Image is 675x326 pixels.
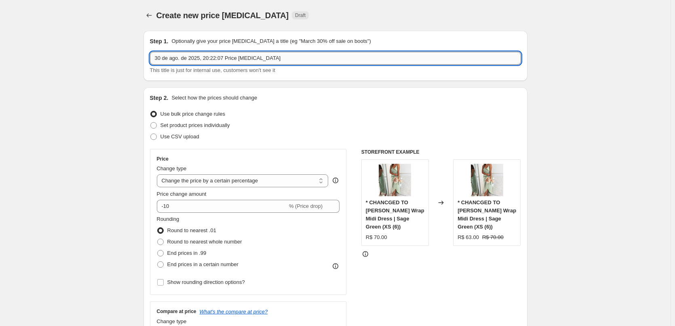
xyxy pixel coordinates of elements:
span: * CHANCGED TO [PERSON_NAME] Wrap Midi Dress | Sage Green (XS (6)) [366,199,424,230]
span: Change type [157,165,187,171]
p: Optionally give your price [MEDICAL_DATA] a title (eg "March 30% off sale on boots") [171,37,371,45]
span: Draft [295,12,306,19]
span: * CHANCGED TO [PERSON_NAME] Wrap Midi Dress | Sage Green (XS (6)) [458,199,516,230]
h2: Step 1. [150,37,169,45]
strike: R$ 70.00 [482,233,504,241]
div: R$ 70.00 [366,233,387,241]
span: Use CSV upload [160,133,199,140]
span: Use bulk price change rules [160,111,225,117]
span: % (Price drop) [289,203,323,209]
span: Set product prices individually [160,122,230,128]
button: Price change jobs [143,10,155,21]
span: Round to nearest whole number [167,239,242,245]
h3: Price [157,156,169,162]
span: Rounding [157,216,179,222]
span: Round to nearest .01 [167,227,216,233]
img: done-new-carrie-midi-sage-pre-order-carrie-midi-wrap-dress-sage-wedding-guest-dresses-30397493706... [379,164,411,196]
h3: Compare at price [157,308,196,315]
span: Price change amount [157,191,207,197]
span: End prices in .99 [167,250,207,256]
div: help [331,176,340,184]
h6: STOREFRONT EXAMPLE [361,149,521,155]
span: This title is just for internal use, customers won't see it [150,67,275,73]
img: done-new-carrie-midi-sage-pre-order-carrie-midi-wrap-dress-sage-wedding-guest-dresses-30397493706... [471,164,503,196]
button: What's the compare at price? [200,309,268,315]
input: -15 [157,200,287,213]
span: End prices in a certain number [167,261,238,267]
span: Show rounding direction options? [167,279,245,285]
h2: Step 2. [150,94,169,102]
input: 30% off holiday sale [150,52,521,65]
p: Select how the prices should change [171,94,257,102]
span: Change type [157,318,187,324]
span: Create new price [MEDICAL_DATA] [156,11,289,20]
div: R$ 63.00 [458,233,479,241]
